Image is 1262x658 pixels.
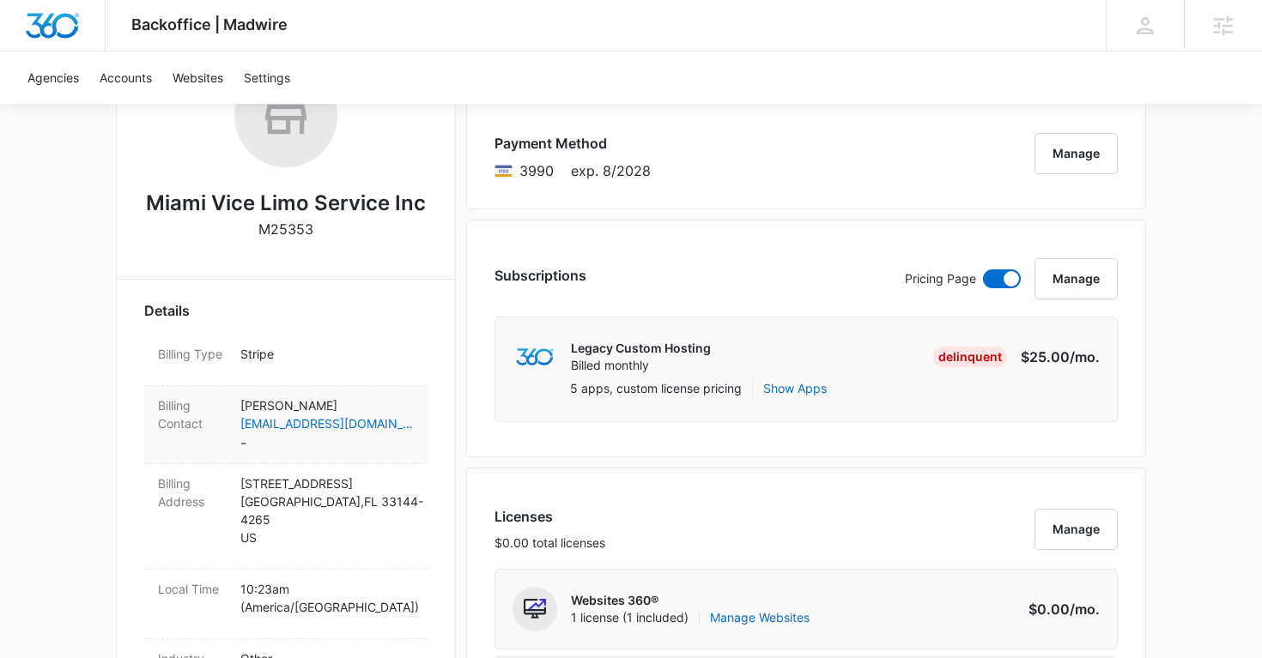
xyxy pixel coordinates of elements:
div: Billing Address[STREET_ADDRESS][GEOGRAPHIC_DATA],FL 33144-4265US [144,464,428,570]
a: Websites [162,51,234,104]
dt: Billing Address [158,474,227,510]
dd: - [240,396,414,453]
span: /mo. [1070,348,1100,365]
dt: Billing Type [158,345,227,363]
p: [PERSON_NAME] [240,396,414,414]
p: Stripe [240,345,414,363]
img: marketing360Logo [516,348,553,366]
h3: Subscriptions [494,265,586,286]
div: Billing Contact[PERSON_NAME][EMAIL_ADDRESS][DOMAIN_NAME]- [144,386,428,464]
button: Manage [1034,509,1118,550]
p: Legacy Custom Hosting [571,340,711,357]
a: [EMAIL_ADDRESS][DOMAIN_NAME] [240,414,414,432]
span: Visa ending with [519,160,554,181]
dt: Local Time [158,580,227,598]
a: Settings [234,51,300,104]
button: Show Apps [763,379,827,397]
h3: Payment Method [494,133,651,154]
button: Manage [1034,258,1118,299]
div: Billing TypeStripe [144,335,428,386]
button: Manage [1034,133,1118,174]
div: Local Time10:23am (America/[GEOGRAPHIC_DATA]) [144,570,428,639]
span: Backoffice | Madwire [131,15,288,33]
a: Manage Websites [710,609,810,626]
a: Agencies [17,51,89,104]
p: Websites 360® [571,592,810,609]
span: exp. 8/2028 [571,160,651,181]
h2: Miami Vice Limo Service Inc [146,188,426,219]
p: 5 apps, custom license pricing [570,379,742,397]
h3: Licenses [494,506,605,527]
p: Billed monthly [571,357,711,374]
span: /mo. [1070,601,1100,618]
p: $25.00 [1019,347,1100,367]
p: $0.00 [1019,599,1100,619]
p: $0.00 total licenses [494,534,605,552]
p: M25353 [258,219,313,239]
span: 1 license (1 included) [571,609,810,626]
div: Delinquent [933,347,1007,367]
p: 10:23am ( America/[GEOGRAPHIC_DATA] ) [240,580,414,616]
p: [STREET_ADDRESS] [GEOGRAPHIC_DATA] , FL 33144-4265 US [240,474,414,546]
a: Accounts [89,51,162,104]
dt: Billing Contact [158,396,227,432]
p: Pricing Page [905,269,976,288]
span: Details [144,300,190,321]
